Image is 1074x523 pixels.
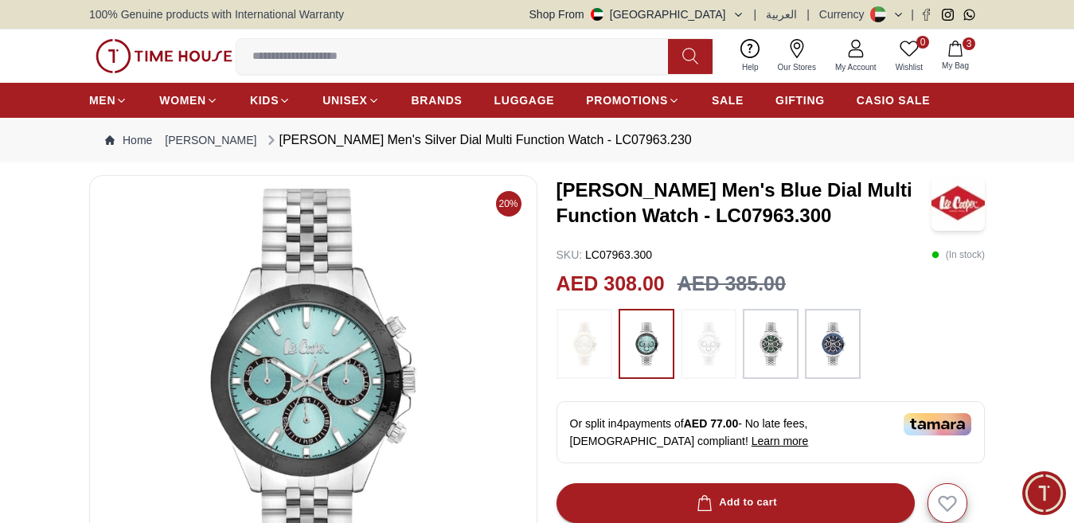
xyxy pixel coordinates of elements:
a: BRANDS [412,86,463,115]
span: 0 [916,36,929,49]
a: SALE [712,86,744,115]
a: WOMEN [159,86,218,115]
h3: AED 385.00 [678,269,786,299]
a: [PERSON_NAME] [165,132,256,148]
a: MEN [89,86,127,115]
span: MEN [89,92,115,108]
div: Currency [819,6,871,22]
img: ... [813,317,853,371]
a: PROMOTIONS [586,86,680,115]
nav: Breadcrumb [89,118,985,162]
p: ( In stock ) [931,247,985,263]
span: | [911,6,914,22]
img: Tamara [904,413,971,435]
div: Chat Widget [1022,471,1066,515]
span: UNISEX [322,92,367,108]
img: Lee Cooper Men's Blue Dial Multi Function Watch - LC07963.300 [931,175,985,231]
a: Instagram [942,9,954,21]
div: Or split in 4 payments of - No late fees, [DEMOGRAPHIC_DATA] compliant! [557,401,986,463]
a: Facebook [920,9,932,21]
span: My Bag [935,60,975,72]
a: KIDS [250,86,291,115]
span: SKU : [557,248,583,261]
a: LUGGAGE [494,86,555,115]
span: My Account [829,61,883,73]
a: 0Wishlist [886,36,932,76]
a: Our Stores [768,36,826,76]
span: PROMOTIONS [586,92,668,108]
button: Add to cart [557,483,915,523]
span: Help [736,61,765,73]
img: ... [564,317,604,371]
span: Wishlist [889,61,929,73]
img: ... [689,317,728,371]
img: ... [96,39,232,73]
h2: AED 308.00 [557,269,665,299]
a: Home [105,132,152,148]
a: GIFTING [775,86,825,115]
span: | [806,6,810,22]
button: 3My Bag [932,37,978,75]
span: Our Stores [771,61,822,73]
span: BRANDS [412,92,463,108]
a: UNISEX [322,86,379,115]
p: LC07963.300 [557,247,653,263]
span: 3 [963,37,975,50]
h3: [PERSON_NAME] Men's Blue Dial Multi Function Watch - LC07963.300 [557,178,932,228]
button: Shop From[GEOGRAPHIC_DATA] [529,6,744,22]
a: Whatsapp [963,9,975,21]
span: KIDS [250,92,279,108]
img: ... [627,317,666,371]
div: Add to cart [693,494,777,512]
img: ... [751,317,791,371]
span: | [754,6,757,22]
div: [PERSON_NAME] Men's Silver Dial Multi Function Watch - LC07963.230 [264,131,692,150]
a: Help [732,36,768,76]
a: CASIO SALE [857,86,931,115]
span: 100% Genuine products with International Warranty [89,6,344,22]
span: AED 77.00 [684,417,738,430]
span: GIFTING [775,92,825,108]
span: Learn more [752,435,809,447]
span: 20% [496,191,521,217]
span: WOMEN [159,92,206,108]
img: United Arab Emirates [591,8,603,21]
span: LUGGAGE [494,92,555,108]
span: SALE [712,92,744,108]
button: العربية [766,6,797,22]
span: CASIO SALE [857,92,931,108]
